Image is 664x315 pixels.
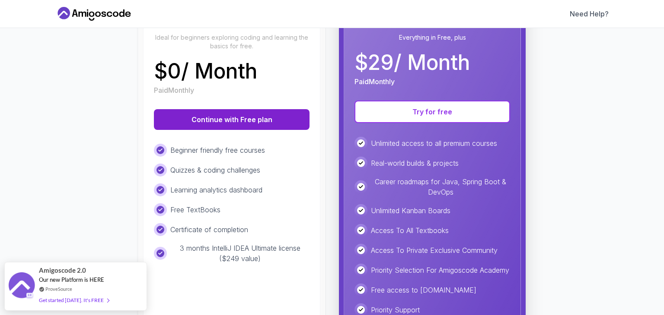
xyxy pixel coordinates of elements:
p: Quizzes & coding challenges [170,165,260,175]
a: ProveSource [45,285,72,293]
p: Beginner friendly free courses [170,145,265,155]
a: Need Help? [570,9,609,19]
p: Free access to [DOMAIN_NAME] [371,285,476,295]
p: Access To All Textbooks [371,225,449,236]
p: 3 months IntelliJ IDEA Ultimate license ($249 value) [170,243,310,264]
p: Access To Private Exclusive Community [371,245,498,255]
span: Amigoscode 2.0 [39,265,86,275]
p: Priority Support [371,305,420,315]
p: Priority Selection For Amigoscode Academy [371,265,509,275]
button: Continue with Free plan [154,109,310,130]
span: Our new Platform is HERE [39,276,104,283]
p: Learning analytics dashboard [170,185,262,195]
p: Real-world builds & projects [371,158,459,168]
p: Unlimited Kanban Boards [371,205,450,216]
p: Unlimited access to all premium courses [371,138,497,148]
button: Try for free [354,101,510,123]
p: $ 0 / Month [154,61,257,82]
div: Get started [DATE]. It's FREE [39,295,109,305]
p: Career roadmaps for Java, Spring Boot & DevOps [371,176,510,197]
p: Paid Monthly [154,85,194,95]
p: Ideal for beginners exploring coding and learning the basics for free. [154,33,310,50]
p: $ 29 / Month [354,52,470,73]
img: provesource social proof notification image [9,272,35,300]
p: Certificate of completion [170,224,248,235]
p: Paid Monthly [354,76,395,87]
p: Free TextBooks [170,205,220,215]
p: Everything in Free, plus [354,33,510,42]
